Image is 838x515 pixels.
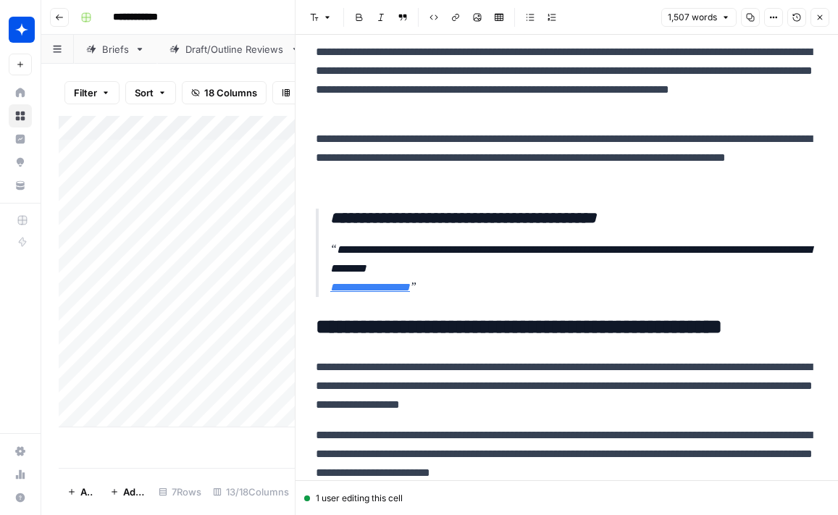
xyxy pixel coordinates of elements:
button: Help + Support [9,486,32,509]
a: Briefs [74,35,157,64]
button: 18 Columns [182,81,267,104]
a: Usage [9,463,32,486]
div: 13/18 Columns [207,480,295,503]
button: 1,507 words [661,8,737,27]
button: Workspace: Wiz [9,12,32,48]
a: Opportunities [9,151,32,174]
div: Draft/Outline Reviews [185,42,285,56]
a: Settings [9,440,32,463]
a: Insights [9,127,32,151]
button: Filter [64,81,120,104]
span: 18 Columns [204,85,257,100]
button: Add Row [59,480,101,503]
a: Draft/Outline Reviews [157,35,313,64]
img: Wiz Logo [9,17,35,43]
button: Add 10 Rows [101,480,153,503]
div: 1 user editing this cell [304,492,829,505]
span: 1,507 words [668,11,717,24]
a: Your Data [9,174,32,197]
button: Sort [125,81,176,104]
span: Add Row [80,485,93,499]
div: 7 Rows [153,480,207,503]
a: Browse [9,104,32,127]
div: Briefs [102,42,129,56]
span: Filter [74,85,97,100]
span: Add 10 Rows [123,485,144,499]
a: Home [9,81,32,104]
span: Sort [135,85,154,100]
